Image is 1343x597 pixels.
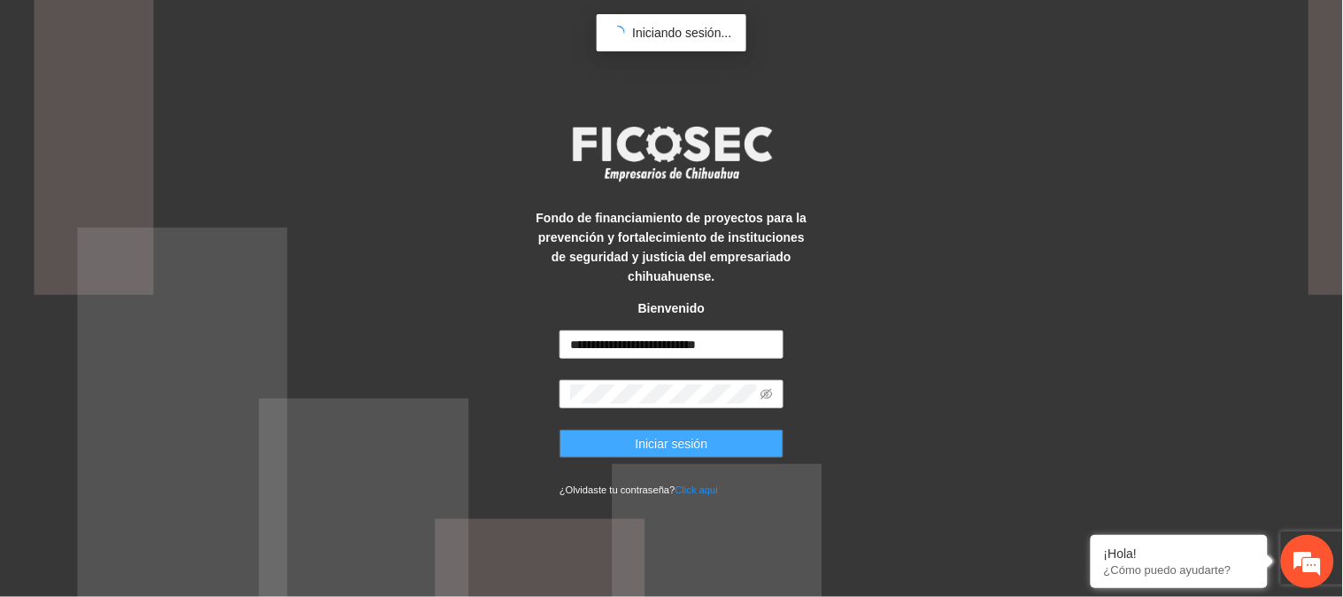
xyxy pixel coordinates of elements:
[760,388,773,400] span: eye-invisible
[92,90,297,113] div: Chatee con nosotros ahora
[103,197,244,376] span: Estamos en línea.
[560,485,718,495] small: ¿Olvidaste tu contraseña?
[636,434,708,454] span: Iniciar sesión
[675,485,719,495] a: Click aqui
[536,211,807,283] strong: Fondo de financiamiento de proyectos para la prevención y fortalecimiento de instituciones de seg...
[609,23,629,43] span: loading
[1104,563,1254,577] p: ¿Cómo puedo ayudarte?
[560,430,783,458] button: Iniciar sesión
[632,26,731,40] span: Iniciando sesión...
[290,9,333,51] div: Minimizar ventana de chat en vivo
[561,120,783,186] img: logo
[9,404,337,466] textarea: Escriba su mensaje y pulse “Intro”
[638,301,705,315] strong: Bienvenido
[1104,547,1254,561] div: ¡Hola!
